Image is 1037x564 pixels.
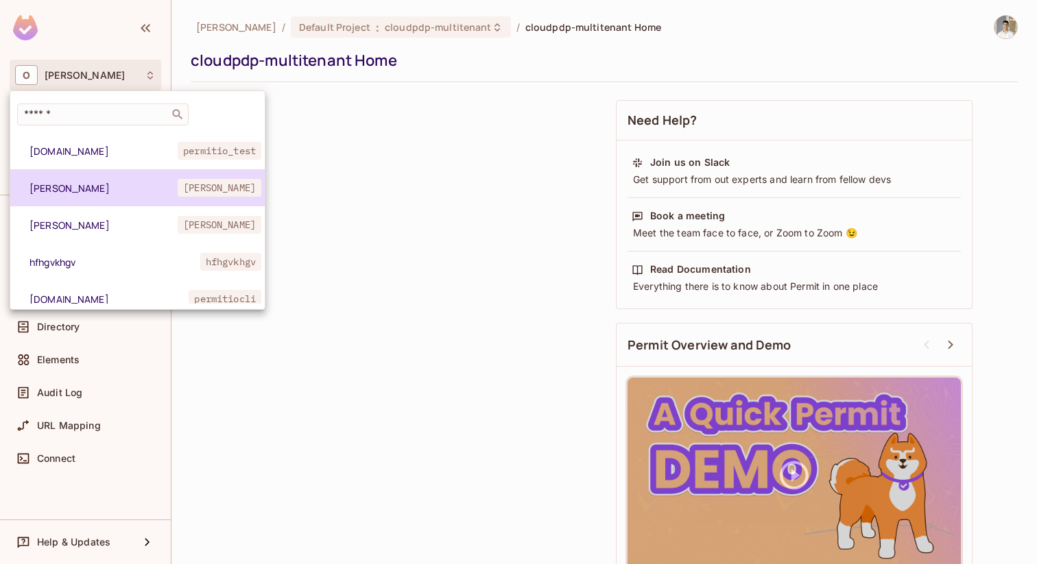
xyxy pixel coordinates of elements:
[189,290,261,308] span: permitiocli
[29,145,178,158] span: [DOMAIN_NAME]
[178,179,261,197] span: [PERSON_NAME]
[29,293,189,306] span: [DOMAIN_NAME]
[178,142,261,160] span: permitio_test
[178,216,261,234] span: [PERSON_NAME]
[29,182,178,195] span: [PERSON_NAME]
[29,219,178,232] span: [PERSON_NAME]
[29,256,200,269] span: hfhgvkhgv
[200,253,261,271] span: hfhgvkhgv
